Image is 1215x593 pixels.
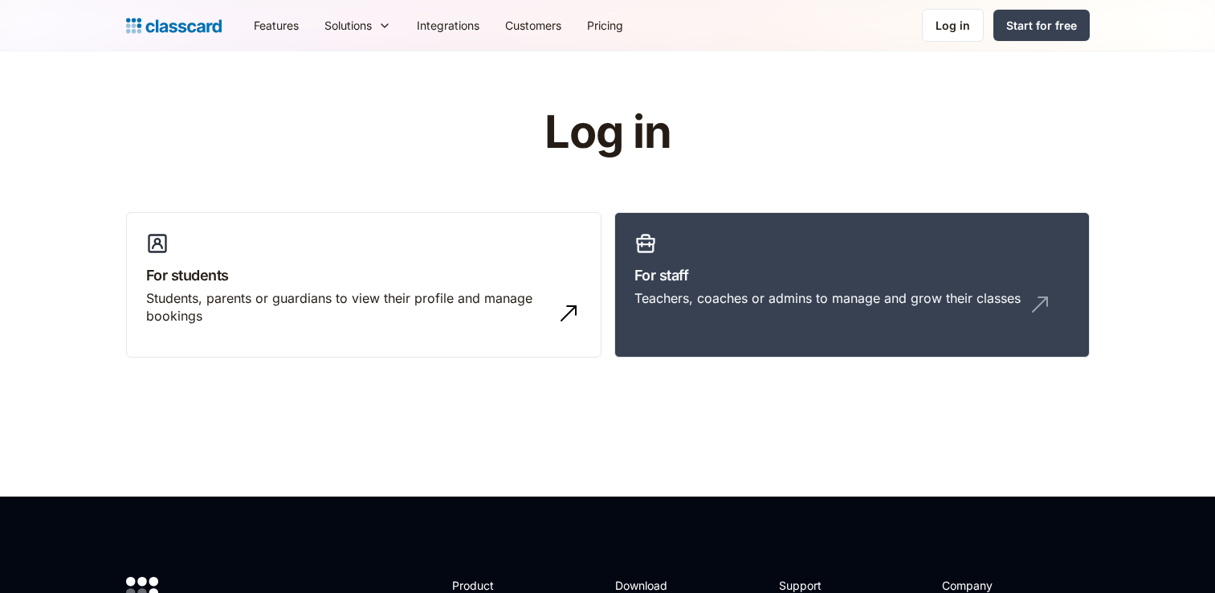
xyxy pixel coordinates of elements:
[634,264,1070,286] h3: For staff
[146,289,549,325] div: Students, parents or guardians to view their profile and manage bookings
[241,7,312,43] a: Features
[614,212,1090,358] a: For staffTeachers, coaches or admins to manage and grow their classes
[146,264,581,286] h3: For students
[126,212,601,358] a: For studentsStudents, parents or guardians to view their profile and manage bookings
[126,14,222,37] a: home
[324,17,372,34] div: Solutions
[1006,17,1077,34] div: Start for free
[634,289,1021,307] div: Teachers, coaches or admins to manage and grow their classes
[404,7,492,43] a: Integrations
[936,17,970,34] div: Log in
[574,7,636,43] a: Pricing
[922,9,984,42] a: Log in
[312,7,404,43] div: Solutions
[353,108,862,157] h1: Log in
[492,7,574,43] a: Customers
[993,10,1090,41] a: Start for free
